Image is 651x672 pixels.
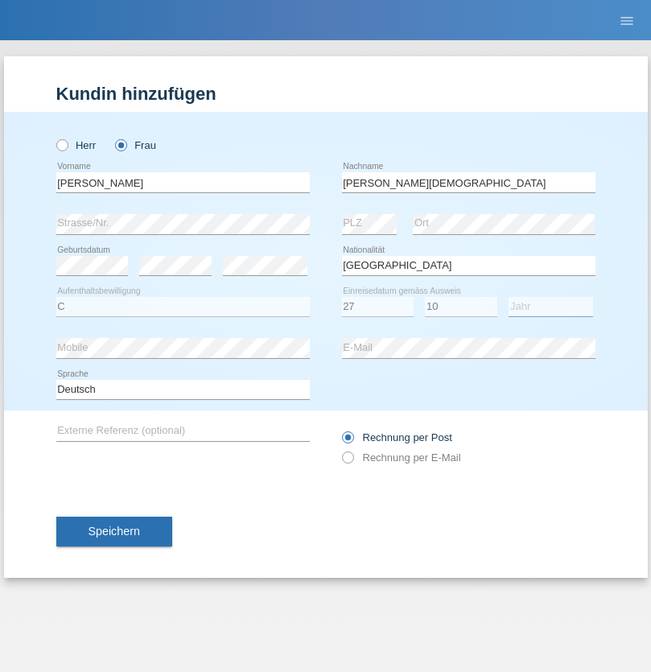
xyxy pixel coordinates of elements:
a: menu [611,15,643,25]
label: Frau [115,139,156,151]
i: menu [619,13,635,29]
input: Frau [115,139,126,150]
label: Rechnung per Post [342,431,452,443]
button: Speichern [56,517,172,547]
h1: Kundin hinzufügen [56,84,595,104]
input: Rechnung per Post [342,431,352,451]
input: Rechnung per E-Mail [342,451,352,472]
span: Speichern [89,525,140,538]
label: Rechnung per E-Mail [342,451,461,464]
label: Herr [56,139,97,151]
input: Herr [56,139,67,150]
